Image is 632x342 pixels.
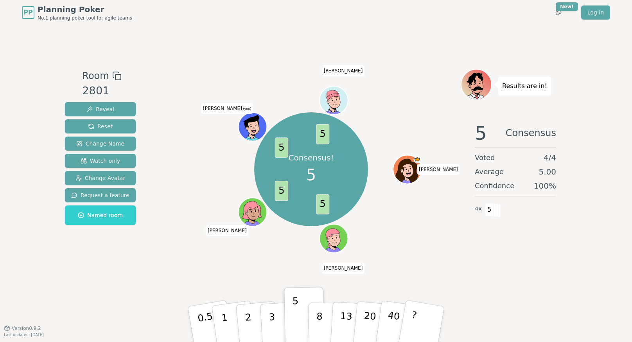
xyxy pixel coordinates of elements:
span: Click to change your name [322,65,365,76]
span: Planning Poker [38,4,132,15]
span: 5 [316,124,329,144]
div: New! [556,2,578,11]
p: 5 [293,295,299,338]
p: Consensus! [289,152,334,163]
span: 4 / 4 [544,152,556,163]
span: Reset [88,122,113,130]
span: 4 x [475,205,482,213]
span: Room [82,69,109,83]
span: Click to change your name [417,164,460,175]
button: Reset [65,119,136,133]
span: 5 [275,138,288,158]
span: Voted [475,152,495,163]
span: 5 [306,163,316,187]
span: Watch only [81,157,120,165]
span: Consensus [506,124,556,142]
button: Named room [65,205,136,225]
span: Request a feature [71,191,129,199]
span: PP [23,8,32,17]
span: Change Avatar [75,174,126,182]
span: Confidence [475,180,514,191]
span: Version 0.9.2 [12,325,41,331]
span: Named room [78,211,123,219]
span: Change Name [76,140,124,148]
span: 5 [275,181,288,201]
span: Last updated: [DATE] [4,333,44,337]
button: Change Name [65,137,136,151]
span: Reveal [86,105,114,113]
button: Click to change your avatar [239,113,266,140]
span: Click to change your name [322,263,365,274]
span: 5 [485,203,494,216]
button: New! [551,5,566,20]
span: Click to change your name [201,103,253,114]
span: Click to change your name [206,225,249,236]
a: PPPlanning PokerNo.1 planning poker tool for agile teams [22,4,132,21]
span: 5 [316,194,329,214]
span: Average [475,166,504,177]
div: 2801 [82,83,121,99]
span: (you) [242,107,251,111]
span: Tressa is the host [413,156,420,163]
span: No.1 planning poker tool for agile teams [38,15,132,21]
a: Log in [581,5,610,20]
button: Reveal [65,102,136,116]
button: Change Avatar [65,171,136,185]
span: 100 % [534,180,556,191]
span: 5.00 [539,166,556,177]
button: Version0.9.2 [4,325,41,331]
p: Results are in! [502,81,547,92]
button: Watch only [65,154,136,168]
button: Request a feature [65,188,136,202]
span: 5 [475,124,487,142]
